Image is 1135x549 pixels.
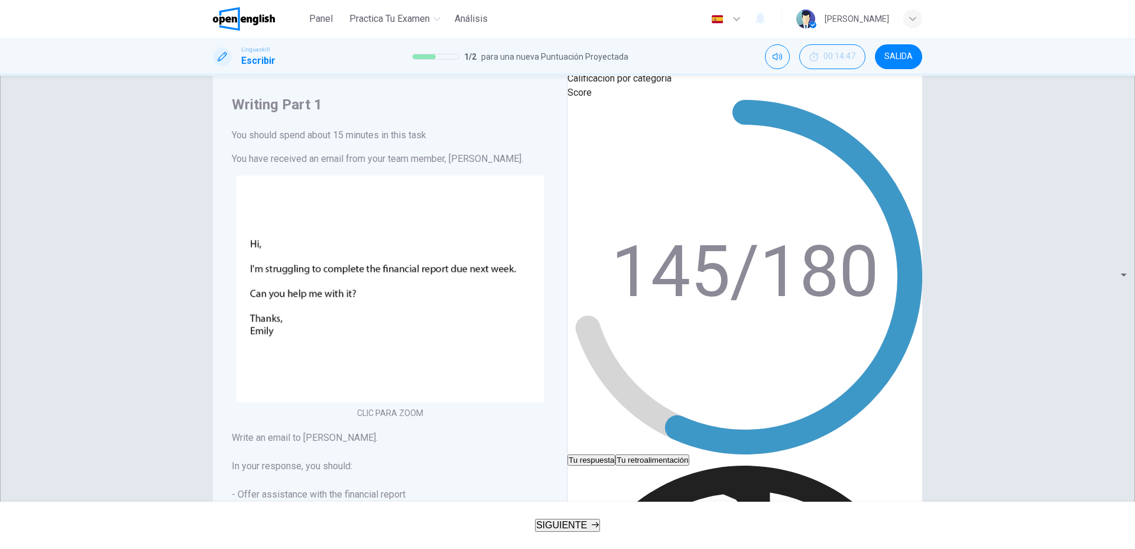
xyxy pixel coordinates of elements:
[232,95,548,114] h4: Writing Part 1
[536,520,587,530] span: SIGUIENTE
[611,230,878,313] text: 145/180
[464,50,476,64] span: 1 / 2
[309,12,333,26] span: Panel
[232,152,548,166] h6: You have received an email from your team member, [PERSON_NAME].
[345,8,445,30] button: Practica tu examen
[241,46,270,54] span: Linguaskill
[567,72,922,86] p: Calificación por categoría
[213,7,275,31] img: OpenEnglish logo
[567,454,922,466] div: basic tabs example
[567,87,592,98] span: Score
[535,519,600,532] button: SIGUIENTE
[799,44,865,69] div: Ocultar
[875,44,922,69] button: SALIDA
[349,12,430,26] span: Practica tu examen
[615,454,689,466] button: Tu retroalimentación
[302,8,340,30] button: Panel
[450,8,492,30] button: Análisis
[823,52,855,61] span: 00:14:47
[825,12,889,26] div: [PERSON_NAME]
[884,52,913,61] span: SALIDA
[710,15,725,24] img: es
[455,12,488,26] span: Análisis
[799,44,865,69] button: 00:14:47
[213,7,302,31] a: OpenEnglish logo
[232,128,548,142] h6: You should spend about 15 minutes in this task
[796,9,815,28] img: Profile picture
[567,454,615,466] button: Tu respuesta
[481,50,628,64] span: para una nueva Puntuación Proyectada
[765,44,790,69] div: Silenciar
[241,54,275,68] h1: Escribir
